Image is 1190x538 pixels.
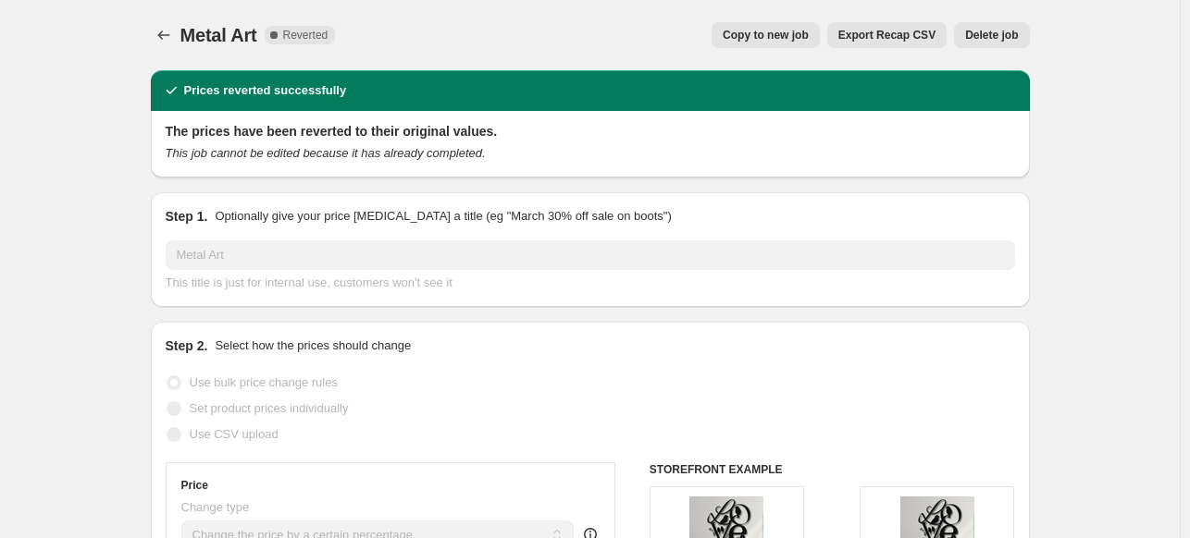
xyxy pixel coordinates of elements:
[166,275,452,289] span: This title is just for internal use, customers won't see it
[184,81,347,100] h2: Prices reverted successfully
[190,401,349,415] span: Set product prices individually
[166,122,1015,141] h2: The prices have been reverted to their original values.
[965,28,1018,43] span: Delete job
[215,207,671,226] p: Optionally give your price [MEDICAL_DATA] a title (eg "March 30% off sale on boots")
[166,240,1015,270] input: 30% off holiday sale
[166,207,208,226] h2: Step 1.
[181,478,208,493] h3: Price
[166,336,208,355] h2: Step 2.
[712,22,820,48] button: Copy to new job
[151,22,177,48] button: Price change jobs
[190,427,279,441] span: Use CSV upload
[283,28,328,43] span: Reverted
[954,22,1029,48] button: Delete job
[190,375,338,389] span: Use bulk price change rules
[827,22,947,48] button: Export Recap CSV
[166,146,486,160] i: This job cannot be edited because it has already completed.
[215,336,411,355] p: Select how the prices should change
[838,28,936,43] span: Export Recap CSV
[180,25,257,45] span: Metal Art
[650,462,1015,477] h6: STOREFRONT EXAMPLE
[723,28,809,43] span: Copy to new job
[181,500,250,514] span: Change type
